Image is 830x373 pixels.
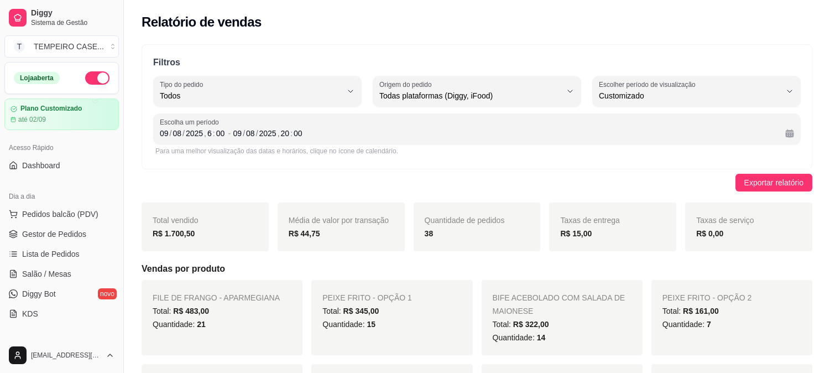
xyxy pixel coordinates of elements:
span: - [228,127,231,140]
div: / [181,128,186,139]
div: mês, Data final, [245,128,256,139]
label: Origem do pedido [379,80,435,89]
button: Alterar Status [85,71,109,85]
span: Quantidade: [493,333,546,342]
span: Lista de Pedidos [22,248,80,260]
span: R$ 345,00 [343,307,379,315]
strong: R$ 1.700,50 [153,229,195,238]
button: Origem do pedidoTodas plataformas (Diggy, iFood) [373,76,581,107]
div: TEMPEIRO CASE ... [34,41,104,52]
label: Tipo do pedido [160,80,207,89]
span: Quantidade: [662,320,711,329]
a: Dashboard [4,157,119,174]
span: Média de valor por transação [289,216,389,225]
span: Dashboard [22,160,60,171]
span: PEIXE FRITO - OPÇÃO 2 [662,293,752,302]
label: Escolher período de visualização [599,80,699,89]
span: 21 [197,320,206,329]
div: minuto, Data inicial, [215,128,226,139]
div: , [203,128,207,139]
span: [EMAIL_ADDRESS][DOMAIN_NAME] [31,351,101,360]
span: Quantidade de pedidos [425,216,505,225]
span: Quantidade: [153,320,206,329]
span: 15 [367,320,375,329]
span: Quantidade: [322,320,375,329]
span: T [14,41,25,52]
div: hora, Data final, [280,128,291,139]
div: hora, Data inicial, [206,128,213,139]
div: minuto, Data final, [293,128,304,139]
h5: Vendas por produto [142,262,812,276]
div: : [212,128,216,139]
div: : [289,128,294,139]
div: Para uma melhor visualização das datas e horários, clique no ícone de calendário. [155,147,798,156]
span: Exportar relatório [744,177,803,189]
span: Salão / Mesas [22,268,71,279]
div: ano, Data inicial, [185,128,204,139]
button: Calendário [781,125,798,142]
a: KDS [4,305,119,323]
span: Sistema de Gestão [31,18,114,27]
h2: Relatório de vendas [142,13,262,31]
button: Tipo do pedidoTodos [153,76,362,107]
p: Filtros [153,56,801,69]
a: DiggySistema de Gestão [4,4,119,31]
span: Todos [160,90,342,101]
button: Select a team [4,35,119,58]
span: Gestor de Pedidos [22,229,86,240]
span: Escolha um período [160,118,794,127]
div: , [276,128,281,139]
div: ano, Data final, [258,128,278,139]
span: Diggy Bot [22,288,56,299]
div: Data final [233,127,776,140]
strong: R$ 0,00 [696,229,723,238]
div: Data inicial [160,127,226,140]
strong: 38 [425,229,434,238]
div: dia, Data inicial, [159,128,170,139]
div: dia, Data final, [232,128,243,139]
span: R$ 161,00 [683,307,719,315]
span: Customizado [599,90,781,101]
span: Taxas de entrega [560,216,619,225]
article: Plano Customizado [20,105,82,113]
button: Escolher período de visualizaçãoCustomizado [592,76,801,107]
a: Lista de Pedidos [4,245,119,263]
span: 14 [537,333,546,342]
span: BIFE ACEBOLADO COM SALADA DE MAIONESE [493,293,625,315]
span: R$ 483,00 [173,307,209,315]
div: / [169,128,173,139]
span: Total: [153,307,209,315]
span: Todas plataformas (Diggy, iFood) [379,90,561,101]
article: até 02/09 [18,115,46,124]
button: Pedidos balcão (PDV) [4,205,119,223]
div: Catálogo [4,336,119,354]
div: Acesso Rápido [4,139,119,157]
span: FILE DE FRANGO - APARMEGIANA [153,293,280,302]
div: / [255,128,259,139]
span: Total: [322,307,379,315]
a: Diggy Botnovo [4,285,119,303]
strong: R$ 44,75 [289,229,320,238]
span: PEIXE FRITO - OPÇÃO 1 [322,293,412,302]
span: Total: [493,320,549,329]
strong: R$ 15,00 [560,229,592,238]
div: / [242,128,246,139]
div: Dia a dia [4,188,119,205]
button: [EMAIL_ADDRESS][DOMAIN_NAME] [4,342,119,369]
div: mês, Data inicial, [171,128,182,139]
span: Taxas de serviço [696,216,754,225]
span: R$ 322,00 [513,320,549,329]
span: Pedidos balcão (PDV) [22,209,98,220]
span: Diggy [31,8,114,18]
a: Salão / Mesas [4,265,119,283]
a: Gestor de Pedidos [4,225,119,243]
span: Total vendido [153,216,199,225]
span: Total: [662,307,719,315]
span: 7 [707,320,711,329]
span: KDS [22,308,38,319]
a: Plano Customizadoaté 02/09 [4,99,119,130]
div: Loja aberta [14,72,60,84]
button: Exportar relatório [735,174,812,191]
